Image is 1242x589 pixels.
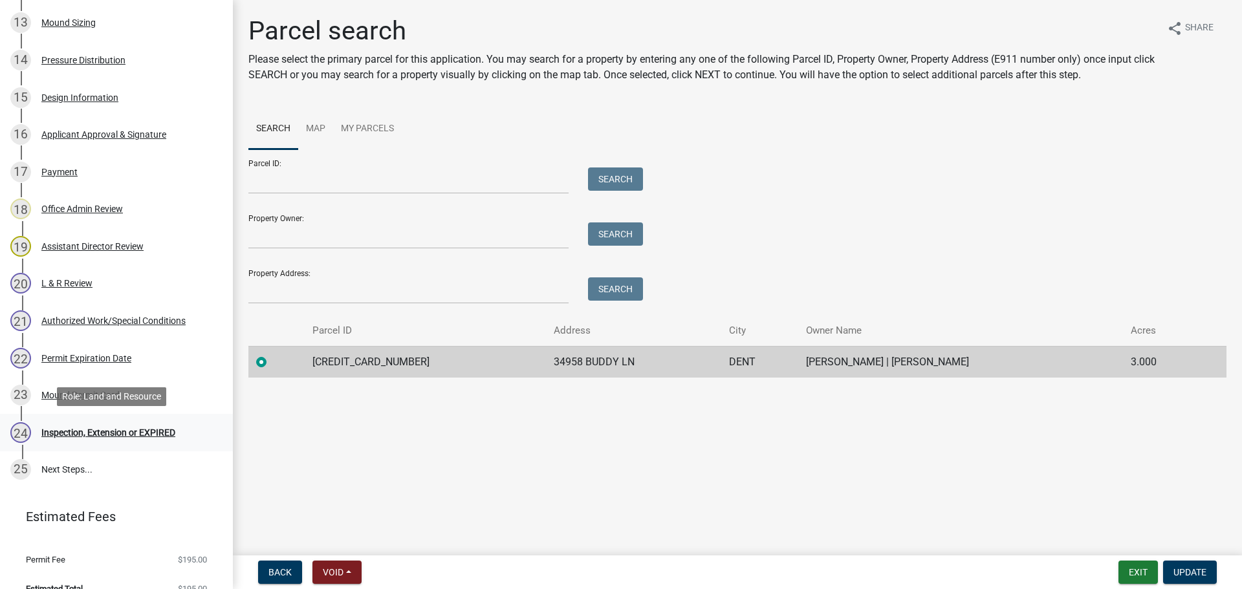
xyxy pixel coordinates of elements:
[798,316,1123,346] th: Owner Name
[26,555,65,564] span: Permit Fee
[41,204,123,213] div: Office Admin Review
[10,50,31,70] div: 14
[588,277,643,301] button: Search
[721,316,798,346] th: City
[1163,561,1217,584] button: Update
[721,346,798,378] td: DENT
[248,109,298,150] a: Search
[10,459,31,480] div: 25
[1123,316,1198,346] th: Acres
[248,52,1157,83] p: Please select the primary parcel for this application. You may search for a property by entering ...
[1123,346,1198,378] td: 3.000
[10,124,31,145] div: 16
[588,222,643,246] button: Search
[10,162,31,182] div: 17
[312,561,362,584] button: Void
[1167,21,1182,36] i: share
[305,346,546,378] td: [CREDIT_CARD_NUMBER]
[268,567,292,577] span: Back
[10,422,31,443] div: 24
[1173,567,1206,577] span: Update
[57,387,166,406] div: Role: Land and Resource
[10,385,31,405] div: 23
[41,391,120,400] div: Mound Permit Card
[298,109,333,150] a: Map
[41,428,175,437] div: Inspection, Extension or EXPIRED
[10,236,31,257] div: 19
[588,167,643,191] button: Search
[258,561,302,584] button: Back
[41,93,118,102] div: Design Information
[41,279,93,288] div: L & R Review
[10,310,31,331] div: 21
[10,273,31,294] div: 20
[323,567,343,577] span: Void
[798,346,1123,378] td: [PERSON_NAME] | [PERSON_NAME]
[1185,21,1214,36] span: Share
[41,354,131,363] div: Permit Expiration Date
[10,198,31,219] div: 18
[41,130,166,139] div: Applicant Approval & Signature
[305,316,546,346] th: Parcel ID
[333,109,402,150] a: My Parcels
[41,316,186,325] div: Authorized Work/Special Conditions
[546,316,721,346] th: Address
[10,12,31,33] div: 13
[41,56,125,65] div: Pressure Distribution
[1118,561,1158,584] button: Exit
[41,167,78,177] div: Payment
[41,18,96,27] div: Mound Sizing
[546,346,721,378] td: 34958 BUDDY LN
[10,504,212,530] a: Estimated Fees
[178,555,207,564] span: $195.00
[10,87,31,108] div: 15
[248,16,1157,47] h1: Parcel search
[10,348,31,369] div: 22
[1157,16,1224,41] button: shareShare
[41,242,144,251] div: Assistant Director Review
